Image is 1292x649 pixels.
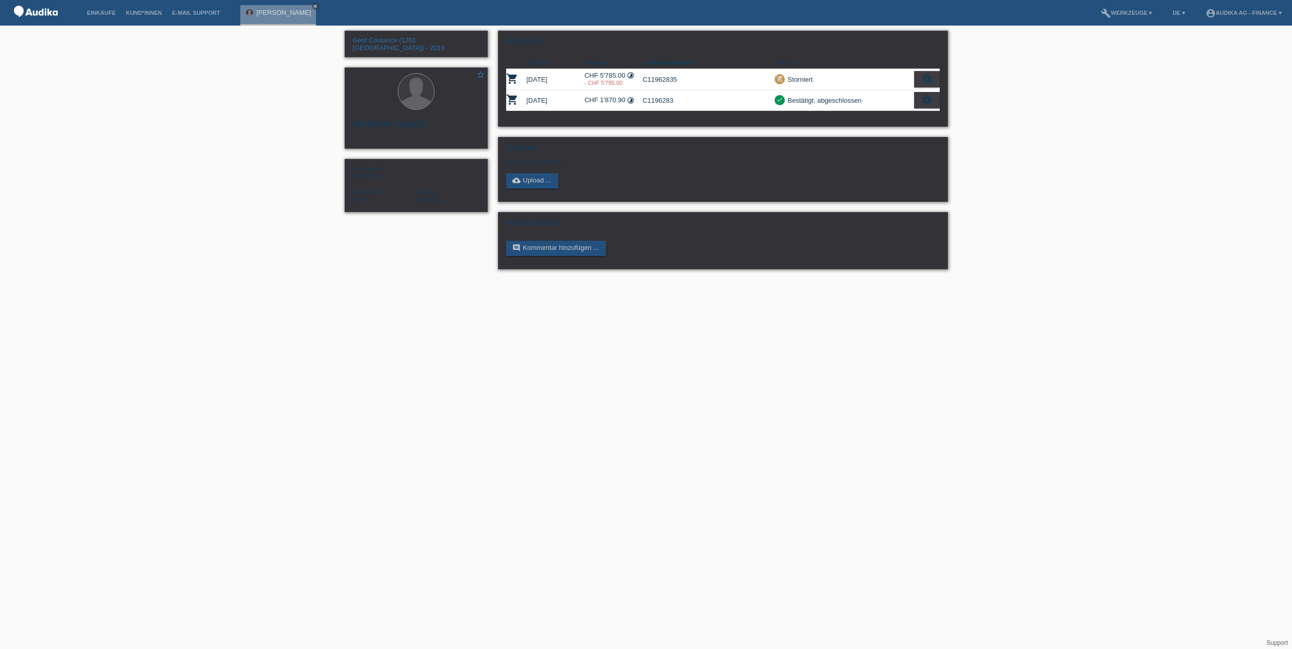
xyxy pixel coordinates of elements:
a: Einkäufe [82,10,121,16]
h2: [PERSON_NAME] [353,120,480,135]
span: Nationalität [353,189,381,195]
a: [PERSON_NAME] [256,9,311,16]
td: CHF 5'785.00 [584,69,643,90]
span: Schweiz [353,196,362,203]
h2: Kommentare [506,218,940,233]
td: C1196283 [643,90,775,111]
a: account_circleAudika AG - Finance ▾ [1200,10,1287,16]
i: account_circle [1206,8,1216,18]
div: 01.09.2025 / annuler crédit [584,80,643,86]
th: Kundennummer [643,57,775,69]
a: cloud_uploadUpload ... [506,173,559,189]
div: Noch keine Dateien [506,158,819,166]
i: check [776,96,783,103]
a: star_border [476,70,485,81]
h2: Einkäufe [506,36,940,52]
i: close [313,4,318,9]
i: Fixe Raten (24 Raten) [627,72,634,79]
a: commentKommentar hinzufügen ... [506,241,606,256]
i: star_border [476,70,485,79]
a: buildWerkzeuge ▾ [1096,10,1158,16]
th: Datum [527,57,585,69]
th: Betrag [584,57,643,69]
i: POSP00026897 [506,94,518,106]
td: [DATE] [527,69,585,90]
i: POSP00020337 [506,73,518,85]
a: E-Mail Support [167,10,225,16]
td: C11962835 [643,69,775,90]
a: Support [1266,639,1288,646]
span: Geschlecht [353,166,381,172]
i: comment [512,244,520,252]
a: DE ▾ [1167,10,1190,16]
h2: Dateien [506,143,940,158]
div: Bestätigt, abgeschlossen [785,95,862,106]
i: settings [921,73,933,84]
a: POS — MF Group [10,20,61,28]
i: Fixe Raten (12 Raten) [627,97,634,104]
td: [DATE] [527,90,585,111]
th: Status [775,57,914,69]
i: remove_shopping_cart [776,75,783,82]
a: Kund*innen [121,10,167,16]
i: settings [921,94,933,105]
a: Genf Coutance (1201 [GEOGRAPHIC_DATA]) - 2019 [353,36,445,52]
i: cloud_upload [512,176,520,184]
div: Storniert [785,74,813,85]
span: Français [416,196,442,203]
span: Sprache [416,189,437,195]
td: CHF 1'870.90 [584,90,643,111]
div: Männlich [353,165,416,180]
a: close [312,3,319,10]
i: build [1101,8,1111,18]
